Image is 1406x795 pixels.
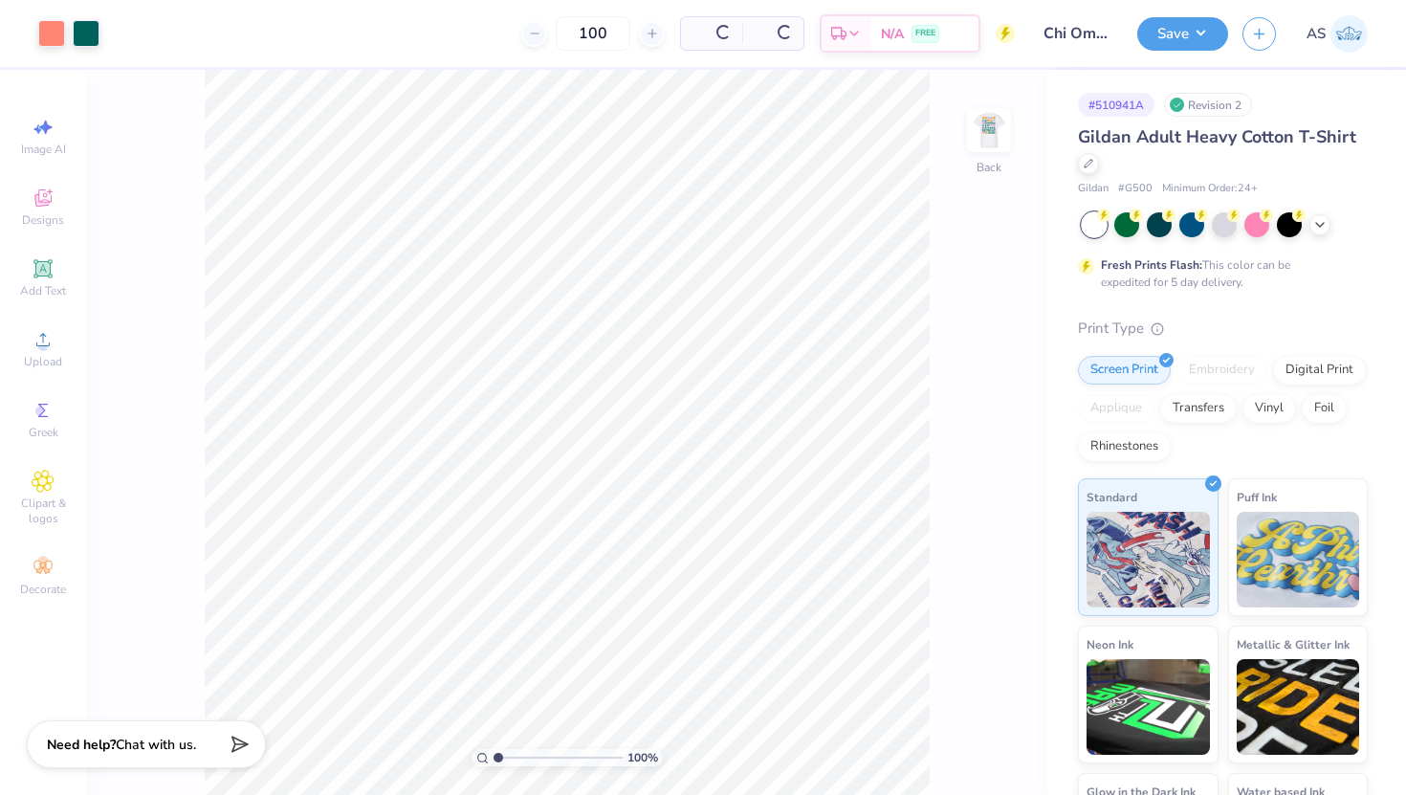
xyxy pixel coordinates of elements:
span: Decorate [20,582,66,597]
strong: Need help? [47,736,116,754]
img: Standard [1087,512,1210,607]
span: Minimum Order: 24 + [1162,181,1258,197]
div: Back [977,159,1001,176]
div: This color can be expedited for 5 day delivery. [1101,256,1336,291]
img: Neon Ink [1087,659,1210,755]
span: FREE [915,27,935,40]
div: Screen Print [1078,356,1171,385]
span: 100 % [627,749,658,766]
span: Designs [22,212,64,228]
span: Add Text [20,283,66,298]
div: Transfers [1160,394,1237,423]
div: Print Type [1078,318,1368,340]
span: Clipart & logos [10,496,77,526]
span: Gildan [1078,181,1109,197]
img: Back [970,111,1008,149]
span: Neon Ink [1087,634,1133,654]
img: Ayla Schmanke [1330,15,1368,53]
div: Embroidery [1176,356,1267,385]
div: Foil [1302,394,1347,423]
strong: Fresh Prints Flash: [1101,257,1202,273]
span: Puff Ink [1237,487,1277,507]
div: Vinyl [1242,394,1296,423]
div: Applique [1078,394,1154,423]
span: Gildan Adult Heavy Cotton T-Shirt [1078,125,1356,148]
span: # G500 [1118,181,1153,197]
div: Digital Print [1273,356,1366,385]
span: AS [1307,23,1326,45]
span: N/A [881,24,904,44]
div: Revision 2 [1164,93,1252,117]
input: Untitled Design [1029,14,1123,53]
span: Greek [29,425,58,440]
span: Upload [24,354,62,369]
span: Image AI [21,142,66,157]
span: Chat with us. [116,736,196,754]
button: Save [1137,17,1228,51]
input: – – [556,16,630,51]
img: Puff Ink [1237,512,1360,607]
span: Metallic & Glitter Ink [1237,634,1350,654]
a: AS [1307,15,1368,53]
span: Standard [1087,487,1137,507]
img: Metallic & Glitter Ink [1237,659,1360,755]
div: # 510941A [1078,93,1154,117]
div: Rhinestones [1078,432,1171,461]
